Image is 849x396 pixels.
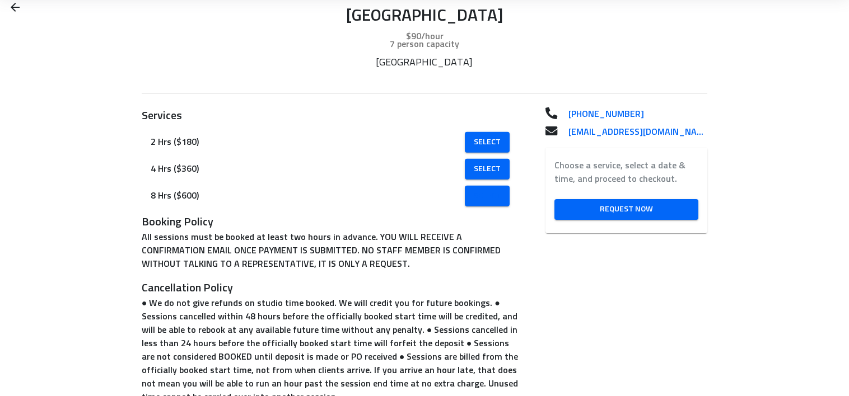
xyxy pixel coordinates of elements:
a: Request Now [554,199,698,220]
div: 8 Hrs ($600) [142,182,519,209]
a: [PHONE_NUMBER] [559,107,708,121]
span: Select [474,162,501,176]
p: 7 person capacity [142,37,708,51]
p: [GEOGRAPHIC_DATA] [142,6,708,27]
a: Select [465,159,510,180]
div: 4 Hrs ($360) [142,155,519,182]
span: 2 Hrs ($180) [151,135,467,149]
p: [GEOGRAPHIC_DATA] [283,56,566,69]
h3: Cancellation Policy [142,280,519,296]
span: Request Now [563,202,689,216]
p: All sessions must be booked at least two hours in advance. YOU WILL RECEIVE A CONFIRMATION EMAIL ... [142,230,519,271]
div: 2 Hrs ($180) [142,129,519,155]
a: Select [465,186,510,206]
label: Choose a service, select a date & time, and proceed to checkout. [554,159,698,186]
span: Select [474,189,501,203]
p: $90/hour [142,30,708,43]
span: 8 Hrs ($600) [151,189,467,202]
span: Select [474,135,501,149]
span: 4 Hrs ($360) [151,162,467,176]
a: [EMAIL_ADDRESS][DOMAIN_NAME] [559,125,708,139]
h3: Services [142,107,519,124]
a: Select [465,132,510,153]
h3: Booking Policy [142,214,519,230]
